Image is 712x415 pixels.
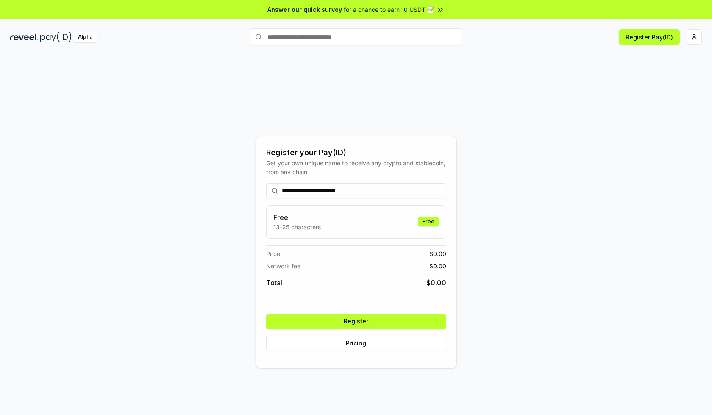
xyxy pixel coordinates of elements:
span: Total [266,278,282,288]
span: Network fee [266,262,300,270]
span: $ 0.00 [426,278,446,288]
span: for a chance to earn 10 USDT 📝 [344,5,434,14]
p: 13-25 characters [273,223,321,231]
img: pay_id [40,32,72,42]
span: Answer our quick survey [267,5,342,14]
button: Pricing [266,336,446,351]
span: Price [266,249,280,258]
div: Free [418,217,439,226]
button: Register Pay(ID) [619,29,680,45]
div: Register your Pay(ID) [266,147,446,159]
div: Alpha [73,32,97,42]
div: Get your own unique name to receive any crypto and stablecoin, from any chain [266,159,446,176]
span: $ 0.00 [429,249,446,258]
span: $ 0.00 [429,262,446,270]
img: reveel_dark [10,32,39,42]
button: Register [266,314,446,329]
h3: Free [273,212,321,223]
